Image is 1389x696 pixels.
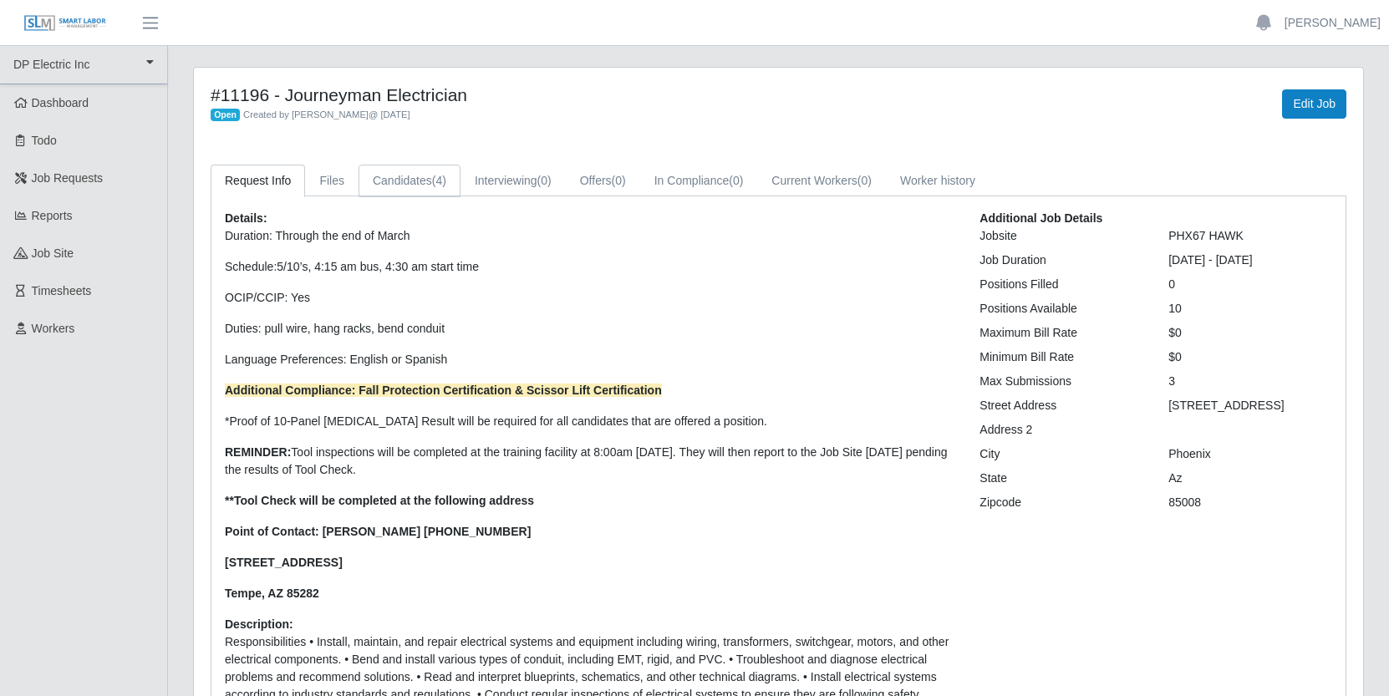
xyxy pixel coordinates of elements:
[225,413,954,430] p: *Proof of 10-Panel [MEDICAL_DATA] Result will be required for all candidates that are offered a p...
[967,494,1156,511] div: Zipcode
[967,373,1156,390] div: Max Submissions
[1156,348,1345,366] div: $0
[967,470,1156,487] div: State
[32,284,92,297] span: Timesheets
[1156,227,1345,245] div: PHX67 HAWK
[225,617,293,631] b: Description:
[305,165,359,197] a: Files
[1282,89,1346,119] a: Edit Job
[225,444,954,479] p: Tool inspections will be completed at the training facility at 8:00am [DATE]. They will then repo...
[967,227,1156,245] div: Jobsite
[979,211,1102,225] b: Additional Job Details
[225,587,319,600] strong: Tempe, AZ 85282
[225,494,534,507] strong: **Tool Check will be completed at the following address
[32,322,75,335] span: Workers
[967,348,1156,366] div: Minimum Bill Rate
[225,384,662,397] strong: Additional Compliance: Fall Protection Certification & Scissor Lift Certification
[460,165,566,197] a: Interviewing
[967,251,1156,269] div: Job Duration
[225,556,343,569] strong: [STREET_ADDRESS]
[225,445,291,459] strong: REMINDER:
[225,351,954,368] p: Language Preferences: English or Spanish
[967,397,1156,414] div: Street Address
[32,134,57,147] span: Todo
[967,421,1156,439] div: Address 2
[277,260,479,273] span: 5/10’s, 4:15 am bus, 4:30 am start time
[32,171,104,185] span: Job Requests
[886,165,990,197] a: Worker history
[1156,494,1345,511] div: 85008
[1156,324,1345,342] div: $0
[225,289,954,307] p: OCIP/CCIP: Yes
[32,209,73,222] span: Reports
[1156,276,1345,293] div: 0
[757,165,886,197] a: Current Workers
[729,174,743,187] span: (0)
[1156,300,1345,318] div: 10
[211,165,305,197] a: Request Info
[32,96,89,109] span: Dashboard
[967,300,1156,318] div: Positions Available
[1156,373,1345,390] div: 3
[32,246,74,260] span: job site
[243,109,410,119] span: Created by [PERSON_NAME] @ [DATE]
[1156,397,1345,414] div: [STREET_ADDRESS]
[967,324,1156,342] div: Maximum Bill Rate
[225,322,445,335] span: Duties: pull wire, hang racks, bend conduit
[211,84,862,105] h4: #11196 - Journeyman Electrician
[225,211,267,225] b: Details:
[225,258,954,276] p: Schedule:
[537,174,552,187] span: (0)
[612,174,626,187] span: (0)
[1156,470,1345,487] div: Az
[23,14,107,33] img: SLM Logo
[359,165,460,197] a: Candidates
[432,174,446,187] span: (4)
[640,165,758,197] a: In Compliance
[967,445,1156,463] div: City
[225,227,954,245] p: Duration: Through the end of March
[1285,14,1381,32] a: [PERSON_NAME]
[967,276,1156,293] div: Positions Filled
[225,525,531,538] strong: Point of Contact: [PERSON_NAME] [PHONE_NUMBER]
[211,109,240,122] span: Open
[857,174,872,187] span: (0)
[1156,445,1345,463] div: Phoenix
[566,165,640,197] a: Offers
[1156,251,1345,269] div: [DATE] - [DATE]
